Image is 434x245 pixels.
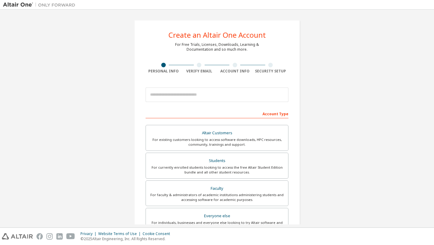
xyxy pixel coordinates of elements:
[217,69,253,74] div: Account Info
[98,231,143,236] div: Website Terms of Use
[149,157,285,165] div: Students
[175,42,259,52] div: For Free Trials, Licenses, Downloads, Learning & Documentation and so much more.
[149,129,285,137] div: Altair Customers
[36,233,43,240] img: facebook.svg
[181,69,217,74] div: Verify Email
[149,212,285,220] div: Everyone else
[149,220,285,230] div: For individuals, businesses and everyone else looking to try Altair software and explore our prod...
[146,109,288,118] div: Account Type
[149,184,285,193] div: Faculty
[66,233,75,240] img: youtube.svg
[168,31,266,39] div: Create an Altair One Account
[253,69,289,74] div: Security Setup
[149,192,285,202] div: For faculty & administrators of academic institutions administering students and accessing softwa...
[146,69,181,74] div: Personal Info
[149,137,285,147] div: For existing customers looking to access software downloads, HPC resources, community, trainings ...
[80,231,98,236] div: Privacy
[2,233,33,240] img: altair_logo.svg
[80,236,174,241] p: © 2025 Altair Engineering, Inc. All Rights Reserved.
[56,233,63,240] img: linkedin.svg
[3,2,78,8] img: Altair One
[46,233,53,240] img: instagram.svg
[149,165,285,175] div: For currently enrolled students looking to access the free Altair Student Edition bundle and all ...
[143,231,174,236] div: Cookie Consent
